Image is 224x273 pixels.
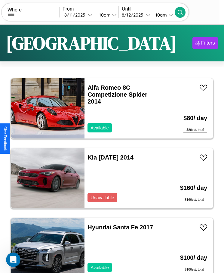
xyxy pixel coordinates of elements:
[151,12,175,18] button: 10am
[91,194,114,202] p: Unavailable
[180,248,207,267] h3: $ 100 / day
[91,124,109,132] p: Available
[152,12,168,18] div: 10am
[63,6,118,12] label: From
[94,12,118,18] button: 10am
[8,7,59,13] label: Where
[64,12,88,18] div: 8 / 11 / 2025
[180,178,207,197] h3: $ 160 / day
[87,154,133,161] a: Kia [DATE] 2014
[192,37,218,49] button: Filters
[96,12,112,18] div: 10am
[63,12,94,18] button: 8/11/2025
[6,31,177,55] h1: [GEOGRAPHIC_DATA]
[91,263,109,271] p: Available
[180,197,207,202] div: $ 160 est. total
[183,128,207,132] div: $ 80 est. total
[180,267,207,272] div: $ 100 est. total
[122,12,146,18] div: 8 / 12 / 2025
[122,6,175,12] label: Until
[183,109,207,128] h3: $ 80 / day
[6,253,20,267] iframe: Intercom live chat
[87,84,147,105] a: Alfa Romeo 8C Competizione Spider 2014
[87,224,153,231] a: Hyundai Santa Fe 2017
[201,40,215,46] div: Filters
[3,126,7,151] div: Give Feedback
